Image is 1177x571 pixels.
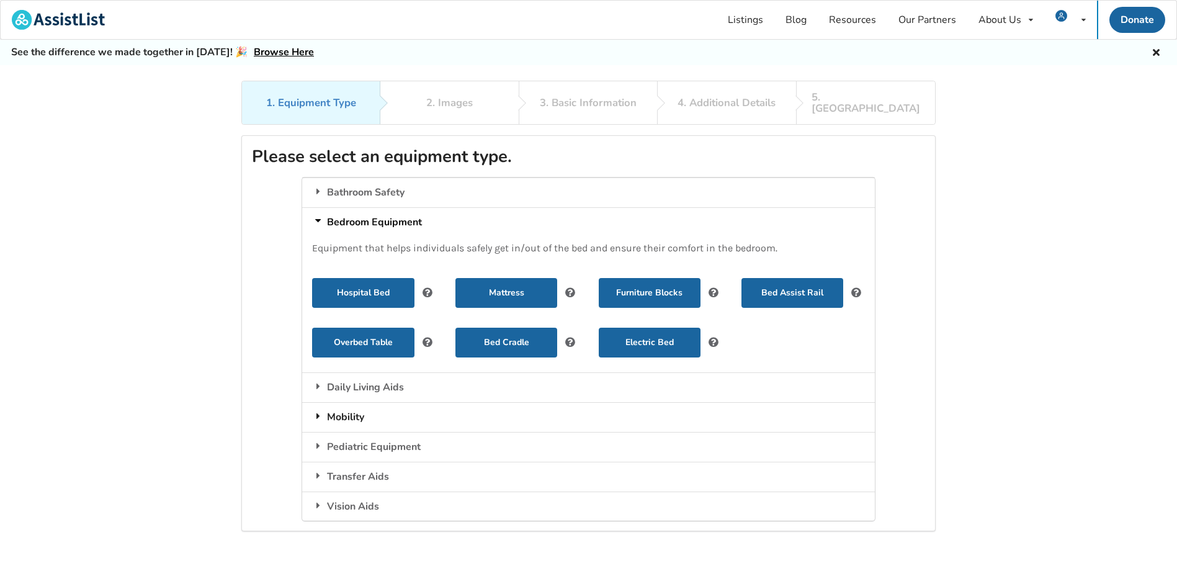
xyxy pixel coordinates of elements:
button: Overbed Table [312,328,414,357]
button: Electric Bed [599,328,700,357]
button: Bed Cradle [455,328,557,357]
a: Donate [1109,7,1165,33]
div: 1. Equipment Type [266,97,356,109]
div: Pediatric Equipment [302,432,874,462]
a: Blog [774,1,818,39]
div: About Us [978,15,1021,25]
button: Furniture Blocks [599,278,700,308]
button: Bed Assist Rail [741,278,843,308]
a: Resources [818,1,887,39]
div: Mobility [302,402,874,432]
span: Equipment that helps individuals safely get in/out of the bed and ensure their comfort in the bed... [312,242,777,254]
h2: Please select an equipment type. [252,146,925,168]
div: Bedroom Equipment [302,207,874,237]
button: Mattress [455,278,557,308]
div: Bathroom Safety [302,178,874,207]
div: Vision Aids [302,492,874,521]
div: Daily Living Aids [302,372,874,402]
a: Our Partners [887,1,967,39]
button: Hospital Bed [312,278,414,308]
a: Browse Here [254,45,314,59]
div: Transfer Aids [302,462,874,492]
a: Listings [717,1,774,39]
img: user icon [1055,10,1067,22]
h5: See the difference we made together in [DATE]! 🎉 [11,46,314,59]
img: assistlist-logo [12,10,105,30]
